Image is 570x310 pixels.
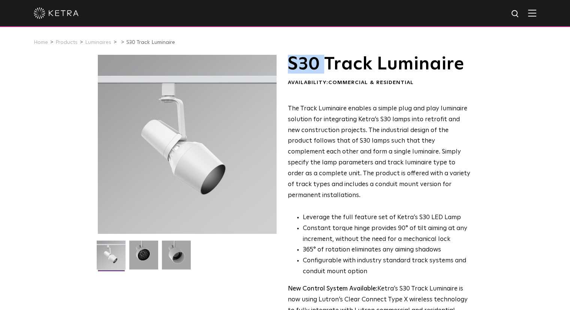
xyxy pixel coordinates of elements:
[85,40,111,45] a: Luminaires
[129,241,158,275] img: 3b1b0dc7630e9da69e6b
[303,256,470,277] li: Configurable with industry standard track systems and conduit mount option
[528,9,536,17] img: Hamburger%20Nav.svg
[34,40,48,45] a: Home
[288,55,470,74] h1: S30 Track Luminaire
[97,241,126,275] img: S30-Track-Luminaire-2021-Web-Square
[34,8,79,19] img: ketra-logo-2019-white
[288,286,377,292] strong: New Control System Available:
[55,40,78,45] a: Products
[288,79,470,87] div: Availability:
[511,9,520,19] img: search icon
[303,223,470,245] li: Constant torque hinge provides 90° of tilt aiming at any increment, without the need for a mechan...
[303,212,470,223] li: Leverage the full feature set of Ketra’s S30 LED Lamp
[303,245,470,256] li: 365° of rotation eliminates any aiming shadows
[328,80,414,85] span: Commercial & Residential
[288,105,470,199] span: The Track Luminaire enables a simple plug and play luminaire solution for integrating Ketra’s S30...
[162,241,191,275] img: 9e3d97bd0cf938513d6e
[126,40,175,45] a: S30 Track Luminaire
